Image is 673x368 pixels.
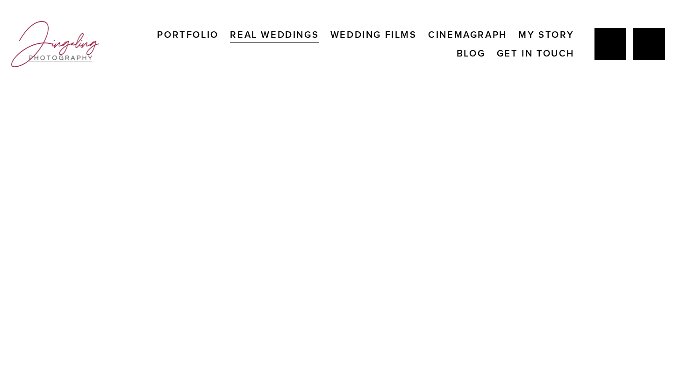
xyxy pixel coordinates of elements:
a: Instagram [633,28,665,60]
a: My Story [518,25,574,44]
a: Jing Yang [594,28,626,60]
img: Jingaling Photography [8,17,102,71]
a: Real Weddings [230,25,319,44]
a: Portfolio [157,25,218,44]
a: Wedding Films [330,25,417,44]
a: Get In Touch [497,44,574,63]
a: Blog [457,44,485,63]
a: Cinemagraph [428,25,507,44]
